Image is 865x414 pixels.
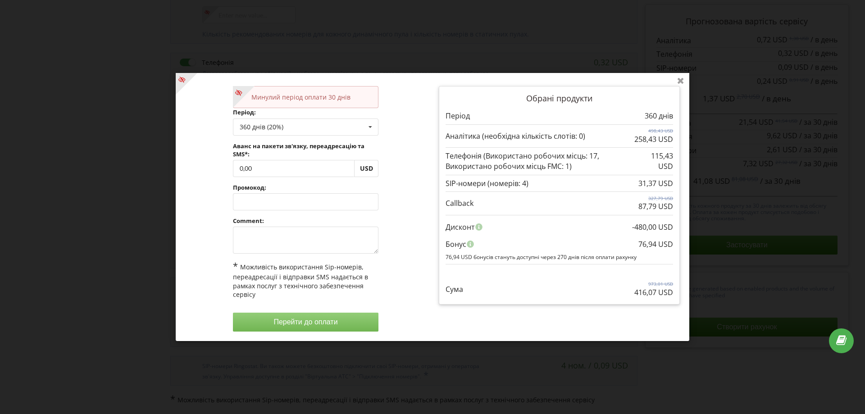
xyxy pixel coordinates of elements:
div: Можливість використання Sip-номерів, переадресації і відправки SMS надається в рамках послуг з те... [233,260,379,299]
p: Callback [446,198,473,209]
p: Аналітика (необхідна кількість слотів: 0) [446,131,585,141]
div: 76,94 USD [638,236,673,253]
p: Період [446,111,470,121]
div: 360 днів (20%) [240,123,283,130]
p: 327,79 USD [638,195,673,201]
p: Сума [446,284,463,294]
p: Обрані продукти [446,93,673,105]
input: Enter sum [233,160,355,177]
label: Промокод: [233,183,379,191]
p: Телефонія (Використано робочих місць: 17, Використано робочих місць FMC: 1) [446,151,646,172]
div: Бонус [446,236,673,253]
label: Період: [233,108,379,116]
p: Минулий період оплати 30 днів [242,93,369,102]
button: Перейти до оплати [233,313,379,332]
p: 258,43 USD [634,134,673,145]
p: 115,43 USD [646,151,673,172]
div: Дисконт [446,218,673,236]
p: 87,79 USD [638,201,673,212]
p: 76,94 USD бонусів стануть доступні через 270 днів після оплати рахунку [446,253,673,260]
label: Аванс на пакети зв'язку, переадресацію та SMS*: [233,141,379,158]
p: 973,01 USD [634,281,673,287]
p: 360 днів [645,111,673,121]
p: 416,07 USD [634,287,673,298]
div: -480,00 USD [632,218,673,236]
div: USD [354,160,378,177]
label: Comment: [233,217,379,225]
p: 31,37 USD [638,178,673,189]
p: SIP-номери (номерів: 4) [446,178,528,189]
p: 498,43 USD [634,127,673,134]
h4: Створити рахунок [185,65,680,73]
